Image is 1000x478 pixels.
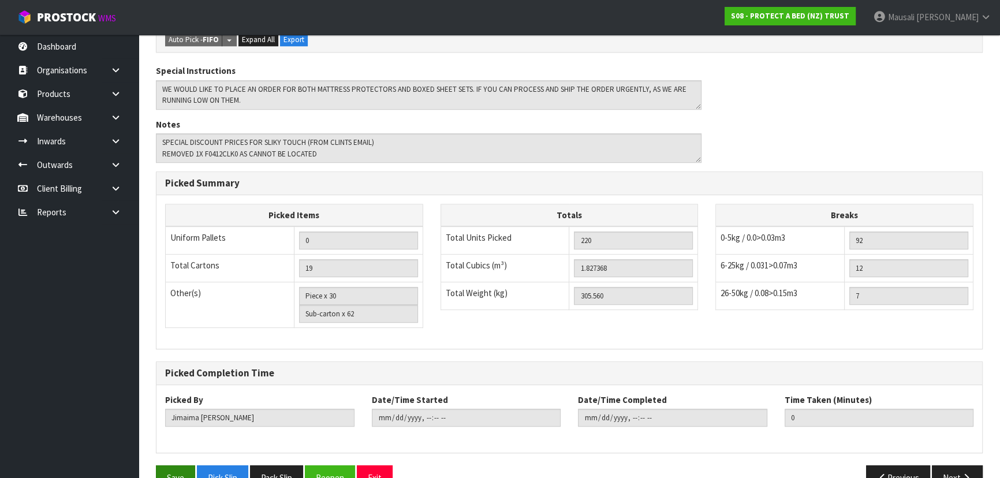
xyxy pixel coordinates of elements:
[203,35,219,44] strong: FIFO
[888,12,915,23] span: Mausali
[785,409,974,427] input: Time Taken
[299,259,418,277] input: OUTERS TOTAL = CTN
[299,231,418,249] input: UNIFORM P LINES
[165,368,973,379] h3: Picked Completion Time
[37,10,96,25] span: ProStock
[721,287,797,298] span: 26-50kg / 0.08>0.15m3
[156,118,180,130] label: Notes
[731,11,849,21] strong: S08 - PROTECT A BED (NZ) TRUST
[721,260,797,271] span: 6-25kg / 0.031>0.07m3
[242,35,275,44] span: Expand All
[165,178,973,189] h3: Picked Summary
[578,394,667,406] label: Date/Time Completed
[441,255,569,282] td: Total Cubics (m³)
[156,65,236,77] label: Special Instructions
[165,394,203,406] label: Picked By
[166,226,294,255] td: Uniform Pallets
[725,7,856,25] a: S08 - PROTECT A BED (NZ) TRUST
[166,204,423,226] th: Picked Items
[166,255,294,282] td: Total Cartons
[916,12,979,23] span: [PERSON_NAME]
[166,282,294,328] td: Other(s)
[716,204,973,226] th: Breaks
[441,226,569,255] td: Total Units Picked
[238,33,278,47] button: Expand All
[441,282,569,310] td: Total Weight (kg)
[165,33,222,47] button: Auto Pick -FIFO
[441,204,698,226] th: Totals
[372,394,448,406] label: Date/Time Started
[98,13,116,24] small: WMS
[785,394,872,406] label: Time Taken (Minutes)
[165,409,355,427] input: Picked By
[280,33,308,47] button: Export
[721,232,785,243] span: 0-5kg / 0.0>0.03m3
[17,10,32,24] img: cube-alt.png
